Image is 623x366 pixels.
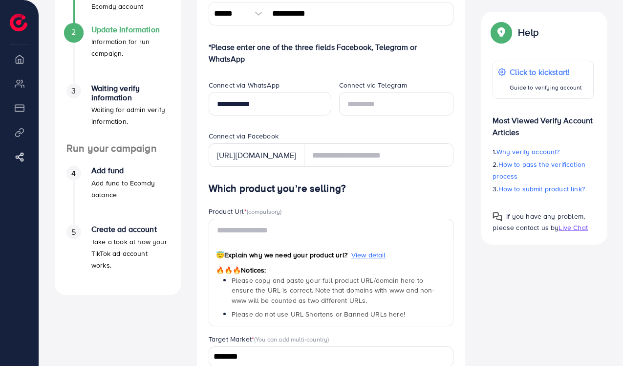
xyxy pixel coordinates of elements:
span: 2 [71,26,76,38]
li: Add fund [55,166,181,225]
label: Connect via Facebook [209,131,279,141]
h4: Update Information [91,25,170,34]
li: Update Information [55,25,181,84]
div: [URL][DOMAIN_NAME] [209,143,304,167]
h4: Add fund [91,166,170,175]
p: Waiting for admin verify information. [91,104,170,127]
label: Connect via WhatsApp [209,80,279,90]
img: Popup guide [493,23,510,41]
span: Why verify account? [496,147,560,157]
h4: Create ad account [91,225,170,234]
label: Product Url [209,206,282,216]
span: 🔥🔥🔥 [216,265,241,275]
p: 3. [493,183,594,195]
iframe: To enrich screen reader interactions, please activate Accessibility in Grammarly extension settings [581,322,616,359]
p: Help [518,26,538,38]
img: Popup guide [493,212,502,222]
span: How to pass the verification process [493,160,585,181]
li: Waiting verify information [55,84,181,142]
p: Click to kickstart! [510,66,582,78]
span: Please do not use URL Shortens or Banned URLs here! [232,309,405,319]
span: Notices: [216,265,266,275]
p: *Please enter one of the three fields Facebook, Telegram or WhatsApp [209,41,454,65]
p: Guide to verifying account [510,82,582,93]
p: Add fund to Ecomdy balance [91,177,170,201]
span: View detail [351,250,386,260]
span: (compulsory) [247,207,282,216]
h4: Waiting verify information [91,84,170,102]
span: Live Chat [559,223,587,232]
p: Take a look at how your TikTok ad account works. [91,236,170,271]
p: 1. [493,146,594,158]
h4: Run your campaign [55,142,181,155]
label: Connect via Telegram [339,80,407,90]
p: Information for run campaign. [91,36,170,59]
span: 4 [71,168,76,179]
span: 😇 [216,250,224,260]
span: How to submit product link? [498,184,585,194]
img: logo [10,14,27,31]
span: Explain why we need your product url? [216,250,347,260]
p: 2. [493,159,594,182]
h4: Which product you’re selling? [209,183,454,195]
li: Create ad account [55,225,181,283]
input: Search for option [210,349,441,365]
span: (You can add multi-country) [254,335,329,343]
span: 3 [71,85,76,96]
span: Please copy and paste your full product URL/domain here to ensure the URL is correct. Note that d... [232,275,434,305]
span: If you have any problem, please contact us by [493,211,585,232]
label: Target Market [209,334,329,344]
span: 5 [71,227,76,238]
p: Most Viewed Verify Account Articles [493,107,594,138]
